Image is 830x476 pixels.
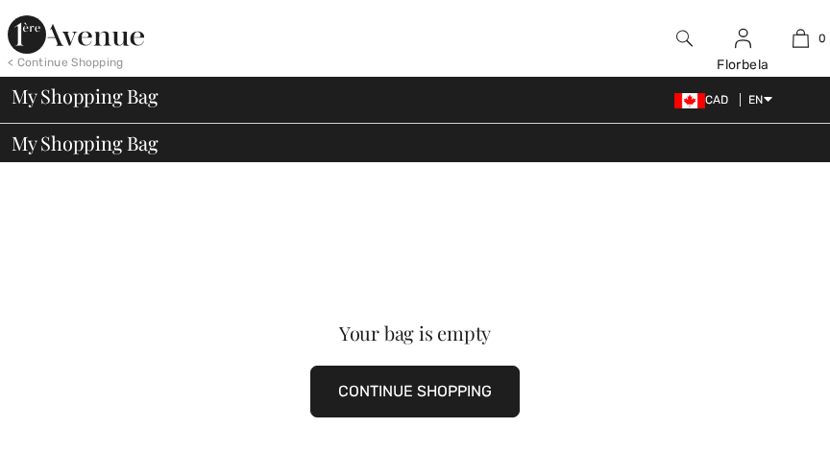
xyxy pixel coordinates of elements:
a: 0 [773,27,829,50]
div: Florbela [715,55,770,75]
img: search the website [676,27,693,50]
img: Canadian Dollar [674,93,705,108]
a: Sign In [735,29,751,47]
img: My Info [735,27,751,50]
span: My Shopping Bag [12,86,159,106]
span: 0 [818,30,826,47]
span: CAD [674,93,737,107]
div: < Continue Shopping [8,54,124,71]
div: Your bag is empty [52,323,778,343]
span: My Shopping Bag [12,133,159,153]
img: 1ère Avenue [8,15,144,54]
img: My Bag [793,27,809,50]
button: CONTINUE SHOPPING [310,366,520,417]
span: EN [748,93,772,107]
